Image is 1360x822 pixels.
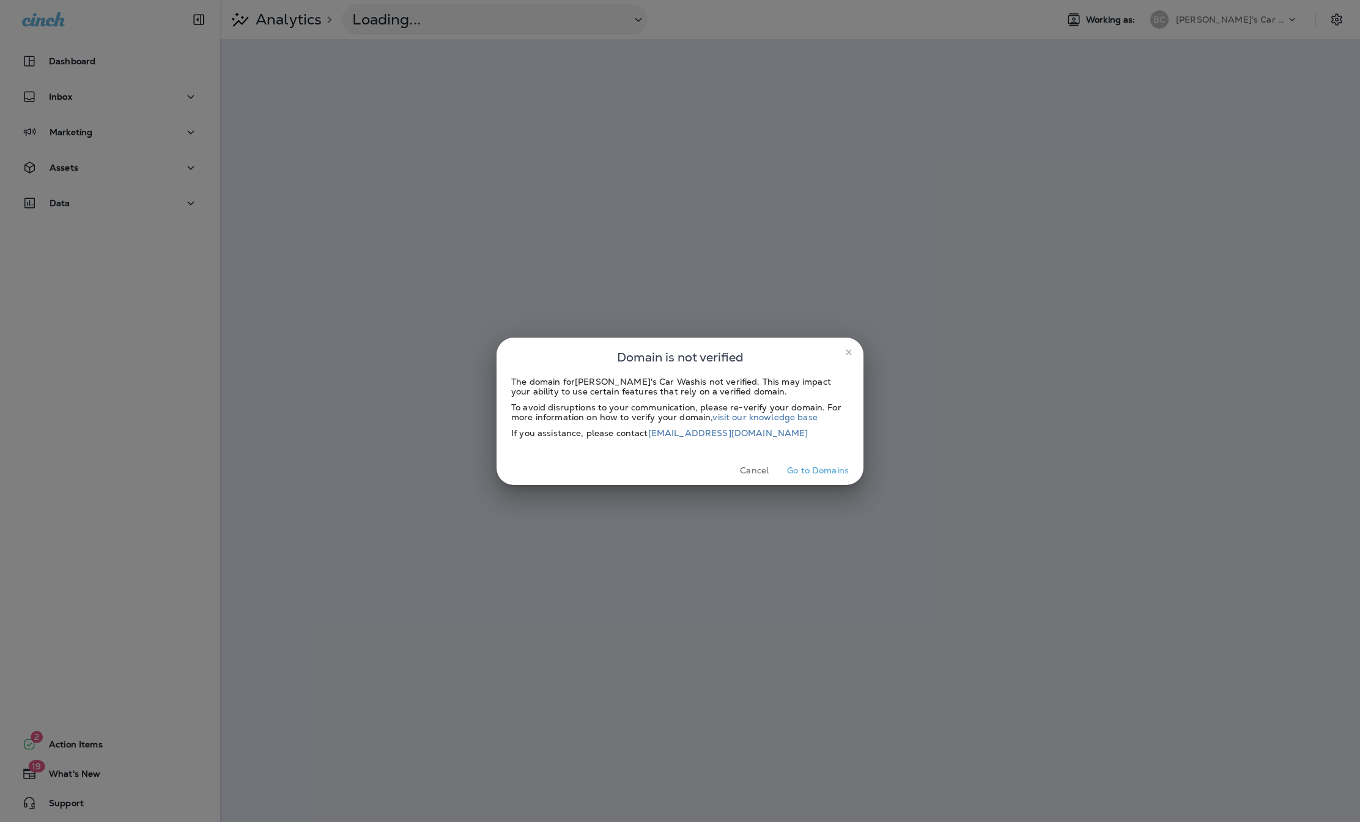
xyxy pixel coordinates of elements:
span: Domain is not verified [617,347,744,367]
div: If you assistance, please contact [511,428,849,438]
div: The domain for [PERSON_NAME]'s Car Wash is not verified. This may impact your ability to use cert... [511,377,849,396]
button: Go to Domains [782,461,854,480]
button: Cancel [731,461,777,480]
a: visit our knowledge base [712,412,817,423]
div: To avoid disruptions to your communication, please re-verify your domain. For more information on... [511,402,849,422]
button: close [839,342,859,362]
a: [EMAIL_ADDRESS][DOMAIN_NAME] [648,428,808,439]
